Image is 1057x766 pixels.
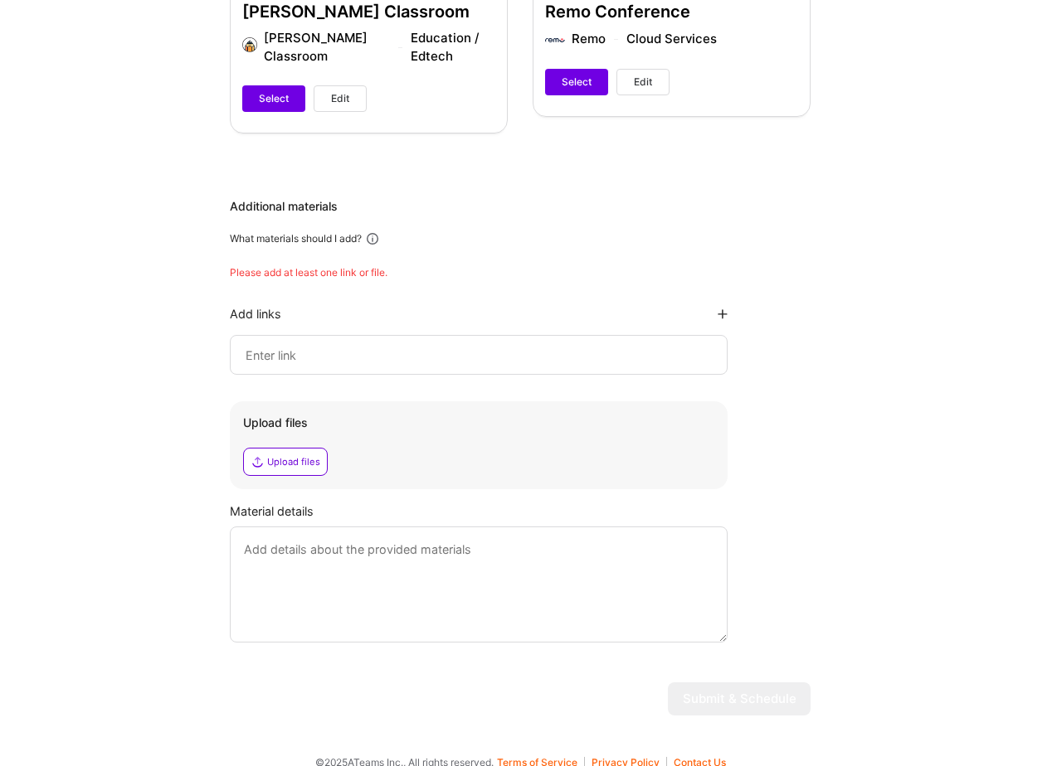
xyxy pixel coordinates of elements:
i: icon PlusBlackFlat [718,309,728,319]
input: Enter link [244,345,714,365]
span: Edit [634,75,652,90]
div: Additional materials [230,198,811,215]
div: Please add at least one link or file. [230,266,811,279]
button: Edit [616,69,670,95]
div: Upload files [243,415,714,431]
div: Add links [230,306,281,322]
span: Select [562,75,592,90]
button: Submit & Schedule [668,682,811,715]
button: Edit [314,85,367,112]
i: icon Info [365,231,380,246]
i: icon Upload2 [251,455,264,468]
div: What materials should I add? [230,232,362,245]
div: Material details [230,502,811,520]
button: Select [545,69,608,95]
span: Edit [331,91,349,106]
span: Select [259,91,289,106]
button: Select [242,85,305,112]
div: Upload files [267,455,320,468]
